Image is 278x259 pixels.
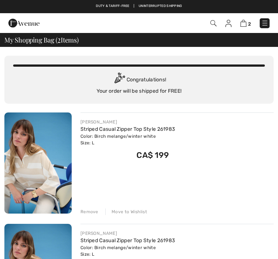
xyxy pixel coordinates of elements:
[13,73,265,95] div: Congratulations! Your order will be shipped for FREE!
[80,230,175,237] div: [PERSON_NAME]
[105,208,147,215] div: Move to Wishlist
[80,237,175,244] a: Striped Casual Zipper Top Style 261983
[57,35,61,44] span: 2
[112,73,127,87] img: Congratulation2.svg
[248,21,251,27] span: 2
[4,37,79,43] span: My Shopping Bag ( Items)
[80,208,98,215] div: Remove
[8,16,40,30] img: 1ère Avenue
[240,19,251,27] a: 2
[225,20,232,27] img: My Info
[8,20,40,26] a: 1ère Avenue
[136,150,169,160] span: CA$ 199
[80,126,175,132] a: Striped Casual Zipper Top Style 261983
[80,244,175,258] div: Color: Birch melange/winter white Size: L
[4,112,72,214] img: Striped Casual Zipper Top Style 261983
[240,20,247,27] img: Shopping Bag
[210,20,217,26] img: Search
[261,19,268,27] img: Menu
[80,119,175,125] div: [PERSON_NAME]
[80,133,175,146] div: Color: Birch melange/winter white Size: L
